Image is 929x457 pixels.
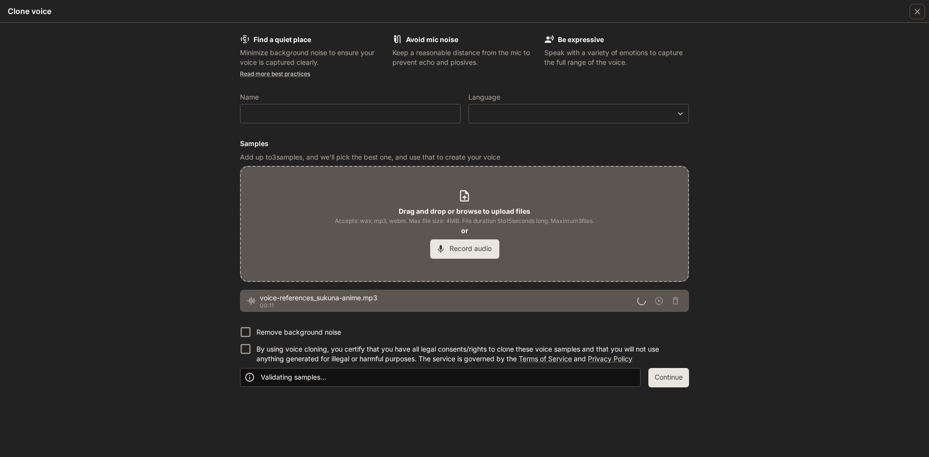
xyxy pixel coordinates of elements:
[260,303,637,309] p: 00:11
[335,216,594,226] span: Accepts: wav, mp3, webm. Max file size: 4MB. File duration 5 to 15 seconds long. Maximum 3 files.
[261,369,326,386] div: Validating samples...
[240,48,385,67] p: Minimize background noise to ensure your voice is captured clearly.
[588,354,632,363] a: Privacy Policy
[240,70,310,77] a: Read more best practices
[648,368,689,387] button: Continue
[406,35,458,44] b: Avoid mic noise
[519,354,572,363] a: Terms of Service
[461,226,468,235] b: or
[240,152,689,162] p: Add up to 3 samples, and we'll pick the best one, and use that to create your voice
[254,35,311,44] b: Find a quiet place
[469,109,689,118] div: ​
[468,94,500,101] p: Language
[399,207,530,215] b: Drag and drop or browse to upload files
[544,48,689,67] p: Speak with a variety of emotions to capture the full range of the voice.
[260,293,637,303] span: voice-references_sukuna-anime.mp3
[240,139,689,148] h6: Samples
[240,94,259,101] p: Name
[430,239,499,259] button: Record audio
[392,48,537,67] p: Keep a reasonable distance from the mic to prevent echo and plosives.
[8,6,51,16] h5: Clone voice
[256,344,681,364] p: By using voice cloning, you certify that you have all legal consents/rights to clone these voice ...
[256,327,341,337] p: Remove background noise
[558,35,604,44] b: Be expressive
